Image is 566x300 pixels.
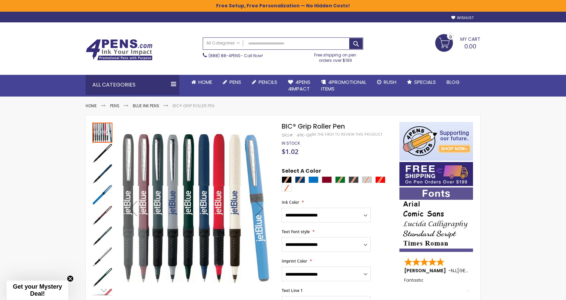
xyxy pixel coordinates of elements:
[133,103,159,109] a: Blue ink Pens
[86,39,153,60] img: 4Pens Custom Pens and Promotional Products
[92,164,112,184] img: BIC® Grip Roller Pen
[449,34,452,40] span: 0
[464,42,476,50] span: 0.00
[457,267,506,274] span: [GEOGRAPHIC_DATA]
[282,132,294,138] strong: SKU
[282,141,300,146] div: Availability
[92,226,113,246] div: BIC® Grip Roller Pen
[402,75,441,90] a: Specials
[404,278,469,292] div: Fantastic
[120,131,273,284] img: BIC® Grip Roller Pen
[92,226,112,246] img: BIC® Grip Roller Pen
[308,176,318,183] div: Blue Light
[283,75,316,97] a: 4Pens4impact
[316,75,372,97] a: 4PROMOTIONALITEMS
[92,122,113,143] div: BIC® Grip Roller Pen
[13,283,62,297] span: Get your Mystery Deal!
[399,122,473,161] img: 4pens 4 kids
[307,50,364,63] div: Free shipping on pen orders over $199
[321,79,366,92] span: 4PROMOTIONAL ITEMS
[206,40,240,46] span: All Categories
[322,176,332,183] div: Burgundy
[7,281,68,300] div: Get your Mystery Deal!Close teaser
[312,132,382,137] a: Be the first to review this product
[86,103,97,109] a: Home
[414,79,436,86] span: Specials
[120,122,147,295] div: Previous
[448,267,506,274] span: - ,
[451,15,474,20] a: Wishlist
[282,167,321,176] span: Select A Color
[92,143,112,163] img: BIC® Grip Roller Pen
[399,187,473,252] img: font-personalization-examples
[92,143,113,163] div: BIC® Grip Roller Pen
[247,75,283,90] a: Pencils
[282,258,307,264] span: Imprint Color
[217,75,247,90] a: Pens
[92,205,113,226] div: BIC® Grip Roller Pen
[92,184,113,205] div: BIC® Grip Roller Pen
[92,185,112,205] img: BIC® Grip Roller Pen
[86,75,179,95] div: All Categories
[208,53,263,58] span: - Call Now!
[435,34,480,51] a: 0.00 0
[282,229,310,235] span: Text Font style
[384,79,396,86] span: Rush
[92,205,112,226] img: BIC® Grip Roller Pen
[451,267,456,274] span: NJ
[297,133,312,138] div: 4PK-GR
[229,79,241,86] span: Pens
[92,247,112,267] img: BIC® Grip Roller Pen
[92,285,112,295] div: Next
[282,140,300,146] span: In stock
[282,122,345,131] span: BIC® Grip Roller Pen
[404,267,448,274] span: [PERSON_NAME]
[92,163,113,184] div: BIC® Grip Roller Pen
[92,268,112,288] img: BIC® Grip Roller Pen
[259,79,277,86] span: Pencils
[67,275,74,282] button: Close teaser
[441,75,465,90] a: Blog
[203,38,243,49] a: All Categories
[110,103,119,109] a: Pens
[282,288,303,293] span: Text Line 1
[186,75,217,90] a: Home
[246,122,273,295] div: Next
[208,53,241,58] a: (888) 88-4PENS
[282,147,298,156] span: $1.02
[92,267,113,288] div: BIC® Grip Roller Pen
[399,162,473,186] img: Free shipping on orders over $199
[282,199,299,205] span: Ink Color
[92,246,113,267] div: BIC® Grip Roller Pen
[173,103,214,109] li: BIC® Grip Roller Pen
[447,79,460,86] span: Blog
[198,79,212,86] span: Home
[372,75,402,90] a: Rush
[288,79,310,92] span: 4Pens 4impact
